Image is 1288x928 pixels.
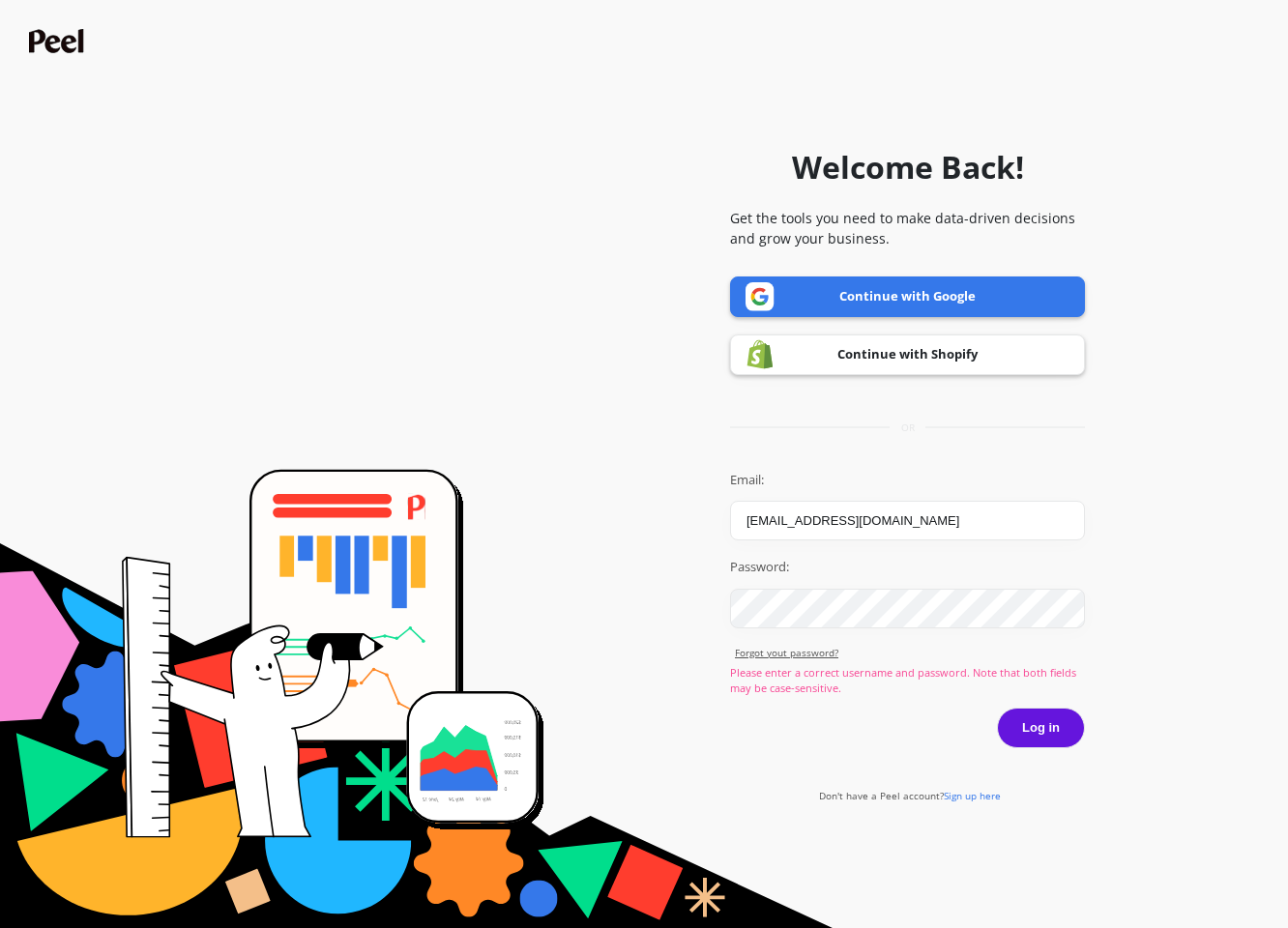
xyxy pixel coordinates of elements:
[944,789,1001,802] span: Sign up here
[746,282,775,311] img: Google logo
[730,471,1085,490] label: Email:
[29,29,89,53] img: Peel
[746,339,775,369] img: Shopify logo
[819,789,1001,802] a: Don't have a Peel account?Sign up here
[730,501,1085,540] input: you@example.com
[730,665,1085,697] p: Please enter a correct username and password. Note that both fields may be case-sensitive.
[730,276,1085,317] a: Continue with Google
[730,420,1085,435] div: or
[997,708,1085,748] button: Log in
[730,334,1085,375] a: Continue with Shopify
[792,144,1024,190] h1: Welcome Back!
[730,558,1085,577] label: Password:
[735,646,1085,660] a: Forgot yout password?
[730,208,1085,248] p: Get the tools you need to make data-driven decisions and grow your business.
